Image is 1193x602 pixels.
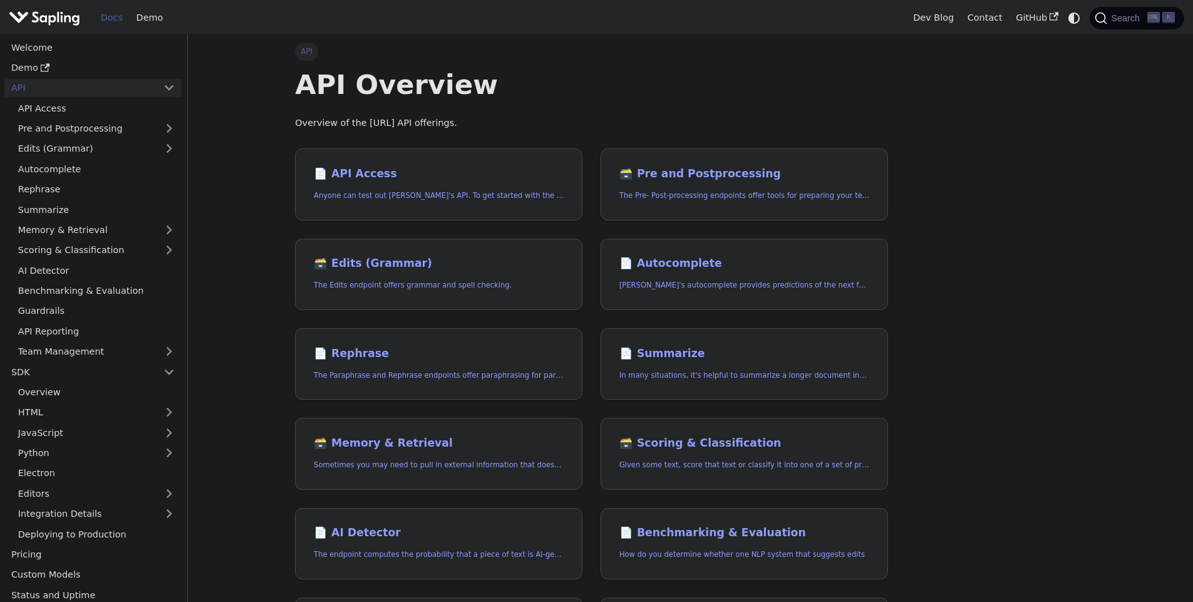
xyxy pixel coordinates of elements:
[314,190,564,202] p: Anyone can test out Sapling's API. To get started with the API, simply:
[619,437,869,450] h2: Scoring & Classification
[314,549,564,561] p: The endpoint computes the probability that a piece of text is AI-generated,
[1065,9,1083,27] button: Switch between dark and light mode (currently system mode)
[11,282,182,300] a: Benchmarking & Evaluation
[11,99,182,117] a: API Access
[11,383,182,402] a: Overview
[1090,7,1184,29] button: Search (Ctrl+K)
[601,328,888,400] a: 📄️ SummarizeIn many situations, it's helpful to summarize a longer document into a shorter, more ...
[619,549,869,561] p: How do you determine whether one NLP system that suggests edits
[11,505,182,523] a: Integration Details
[1009,8,1065,28] a: GitHub
[295,43,888,60] nav: Breadcrumbs
[295,508,582,580] a: 📄️ AI DetectorThe endpoint computes the probability that a piece of text is AI-generated,
[11,403,182,422] a: HTML
[314,347,564,361] h2: Rephrase
[11,140,182,158] a: Edits (Grammar)
[295,148,582,221] a: 📄️ API AccessAnyone can test out [PERSON_NAME]'s API. To get started with the API, simply:
[4,363,157,381] a: SDK
[9,9,80,27] img: Sapling.ai
[619,279,869,291] p: Sapling's autocomplete provides predictions of the next few characters or words
[157,79,182,97] button: Collapse sidebar category 'API'
[961,8,1010,28] a: Contact
[601,148,888,221] a: 🗃️ Pre and PostprocessingThe Pre- Post-processing endpoints offer tools for preparing your text d...
[157,363,182,381] button: Collapse sidebar category 'SDK'
[314,459,564,471] p: Sometimes you may need to pull in external information that doesn't fit in the context size of an...
[619,167,869,181] h2: Pre and Postprocessing
[601,418,888,490] a: 🗃️ Scoring & ClassificationGiven some text, score that text or classify it into one of a set of p...
[4,546,182,564] a: Pricing
[11,241,182,259] a: Scoring & Classification
[314,279,564,291] p: The Edits endpoint offers grammar and spell checking.
[295,418,582,490] a: 🗃️ Memory & RetrievalSometimes you may need to pull in external information that doesn't fit in t...
[619,257,869,271] h2: Autocomplete
[11,423,182,442] a: JavaScript
[11,302,182,320] a: Guardrails
[11,160,182,178] a: Autocomplete
[94,8,130,28] a: Docs
[157,484,182,502] button: Expand sidebar category 'Editors'
[295,116,888,131] p: Overview of the [URL] API offerings.
[11,261,182,279] a: AI Detector
[314,370,564,381] p: The Paraphrase and Rephrase endpoints offer paraphrasing for particular styles.
[4,38,182,56] a: Welcome
[1162,12,1175,23] kbd: K
[619,347,869,361] h2: Summarize
[314,257,564,271] h2: Edits (Grammar)
[11,180,182,199] a: Rephrase
[601,508,888,580] a: 📄️ Benchmarking & EvaluationHow do you determine whether one NLP system that suggests edits
[619,370,869,381] p: In many situations, it's helpful to summarize a longer document into a shorter, more easily diges...
[4,79,157,97] a: API
[11,525,182,543] a: Deploying to Production
[295,68,888,101] h1: API Overview
[295,328,582,400] a: 📄️ RephraseThe Paraphrase and Rephrase endpoints offer paraphrasing for particular styles.
[295,239,582,311] a: 🗃️ Edits (Grammar)The Edits endpoint offers grammar and spell checking.
[11,484,157,502] a: Editors
[314,526,564,540] h2: AI Detector
[11,322,182,340] a: API Reporting
[601,239,888,311] a: 📄️ Autocomplete[PERSON_NAME]'s autocomplete provides predictions of the next few characters or words
[295,43,318,60] span: API
[11,464,182,482] a: Electron
[11,444,182,462] a: Python
[314,437,564,450] h2: Memory & Retrieval
[4,566,182,584] a: Custom Models
[314,167,564,181] h2: API Access
[11,221,182,239] a: Memory & Retrieval
[619,526,869,540] h2: Benchmarking & Evaluation
[906,8,960,28] a: Dev Blog
[619,190,869,202] p: The Pre- Post-processing endpoints offer tools for preparing your text data for ingestation as we...
[11,200,182,219] a: Summarize
[130,8,170,28] a: Demo
[11,343,182,361] a: Team Management
[619,459,869,471] p: Given some text, score that text or classify it into one of a set of pre-specified categories.
[11,120,182,138] a: Pre and Postprocessing
[4,59,182,77] a: Demo
[9,9,85,27] a: Sapling.ai
[1107,13,1147,23] span: Search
